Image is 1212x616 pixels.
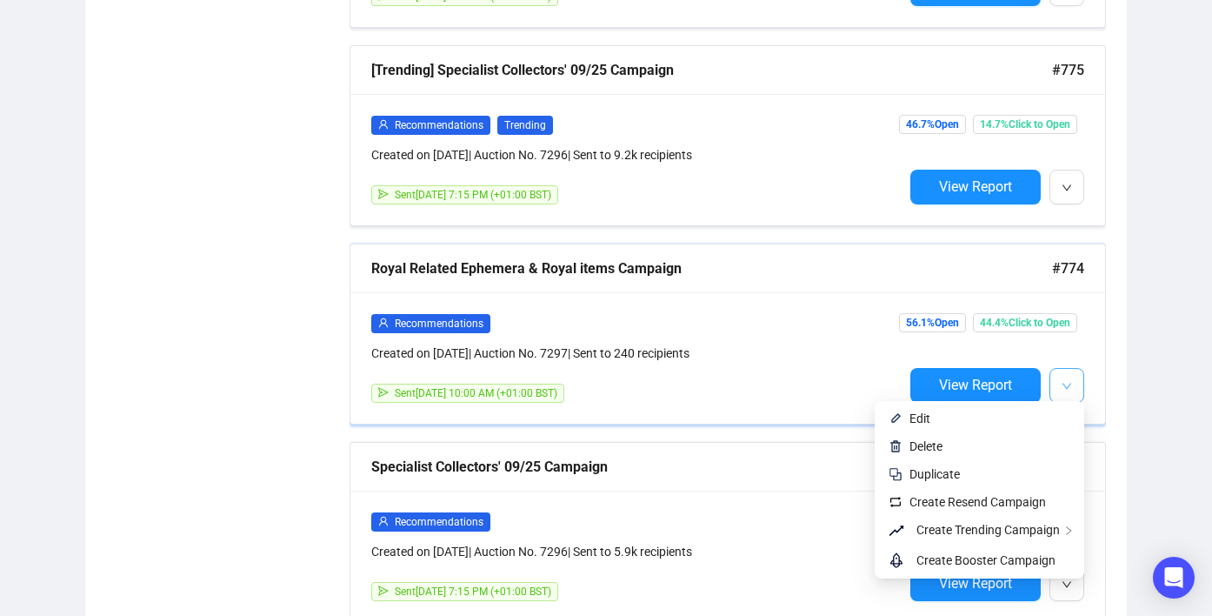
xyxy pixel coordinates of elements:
[889,439,902,453] img: svg+xml;base64,PHN2ZyB4bWxucz0iaHR0cDovL3d3dy53My5vcmcvMjAwMC9zdmciIHhtbG5zOnhsaW5rPSJodHRwOi8vd3...
[910,566,1041,601] button: View Report
[916,553,1056,567] span: Create Booster Campaign
[910,170,1041,204] button: View Report
[1052,59,1084,81] span: #775
[889,412,902,425] img: svg+xml;base64,PHN2ZyB4bWxucz0iaHR0cDovL3d3dy53My5vcmcvMjAwMC9zdmciIHhtbG5zOnhsaW5rPSJodHRwOi8vd3...
[939,178,1012,195] span: View Report
[378,586,389,596] span: send
[371,145,903,164] div: Created on [DATE] | Auction No. 7296 | Sent to 9.2k recipients
[395,318,483,330] span: Recommendations
[1063,526,1074,536] span: right
[371,456,1052,478] div: Specialist Collectors' 09/25 Campaign
[939,575,1012,592] span: View Report
[371,59,1052,81] div: [Trending] Specialist Collectors' 09/25 Campaign
[909,412,930,425] span: Edit
[1062,381,1072,392] span: down
[889,495,902,509] img: retweet.svg
[889,550,909,571] span: rocket
[910,368,1041,403] button: View Report
[1153,557,1195,599] div: Open Intercom Messenger
[371,542,903,561] div: Created on [DATE] | Auction No. 7296 | Sent to 5.9k recipients
[973,115,1077,134] span: 14.7% Click to Open
[395,189,551,201] span: Sent [DATE] 7:15 PM (+01:00 BST)
[378,318,389,328] span: user
[1052,258,1084,279] span: #774
[973,313,1077,332] span: 44.4% Click to Open
[395,586,551,598] span: Sent [DATE] 7:15 PM (+01:00 BST)
[350,45,1106,226] a: [Trending] Specialist Collectors' 09/25 Campaign#775userRecommendationsTrendingCreated on [DATE]|...
[497,116,553,135] span: Trending
[395,119,483,131] span: Recommendations
[889,467,902,481] img: svg+xml;base64,PHN2ZyB4bWxucz0iaHR0cDovL3d3dy53My5vcmcvMjAwMC9zdmciIHdpZHRoPSIyNCIgaGVpZ2h0PSIyNC...
[1062,579,1072,590] span: down
[939,377,1012,393] span: View Report
[395,387,557,399] span: Sent [DATE] 10:00 AM (+01:00 BST)
[371,344,903,363] div: Created on [DATE] | Auction No. 7297 | Sent to 240 recipients
[378,516,389,526] span: user
[378,119,389,130] span: user
[378,387,389,398] span: send
[916,523,1060,537] span: Create Trending Campaign
[909,467,960,481] span: Duplicate
[899,115,966,134] span: 46.7% Open
[909,495,1046,509] span: Create Resend Campaign
[350,244,1106,425] a: Royal Related Ephemera & Royal items Campaign#774userRecommendationsCreated on [DATE]| Auction No...
[371,258,1052,279] div: Royal Related Ephemera & Royal items Campaign
[378,189,389,199] span: send
[909,439,942,453] span: Delete
[395,516,483,528] span: Recommendations
[1062,183,1072,193] span: down
[899,313,966,332] span: 56.1% Open
[889,520,909,541] span: rise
